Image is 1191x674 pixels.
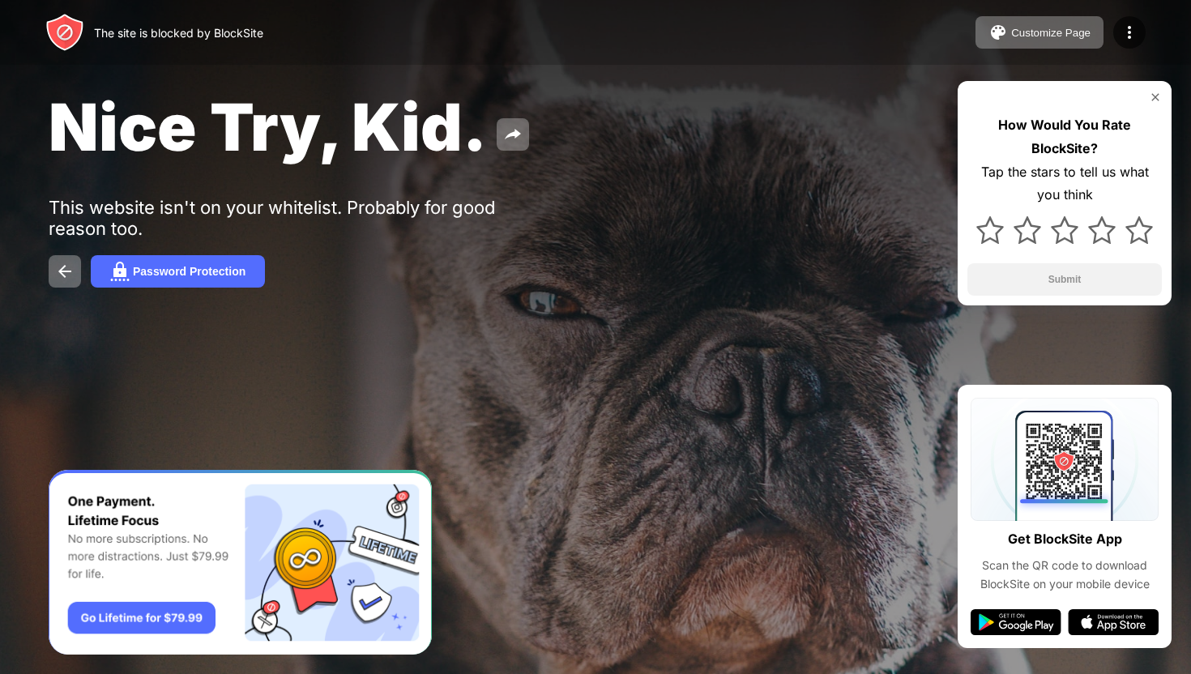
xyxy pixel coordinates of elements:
img: google-play.svg [971,609,1061,635]
div: Get BlockSite App [1008,527,1122,551]
div: How Would You Rate BlockSite? [967,113,1162,160]
div: Customize Page [1011,27,1091,39]
img: star.svg [1088,216,1116,244]
img: qrcode.svg [971,398,1159,521]
img: star.svg [1051,216,1078,244]
div: This website isn't on your whitelist. Probably for good reason too. [49,197,549,239]
img: pallet.svg [988,23,1008,42]
img: password.svg [110,262,130,281]
img: share.svg [503,125,523,144]
img: star.svg [1125,216,1153,244]
img: star.svg [1014,216,1041,244]
span: Nice Try, Kid. [49,87,487,166]
div: The site is blocked by BlockSite [94,26,263,40]
img: back.svg [55,262,75,281]
img: rate-us-close.svg [1149,91,1162,104]
button: Password Protection [91,255,265,288]
button: Submit [967,263,1162,296]
img: menu-icon.svg [1120,23,1139,42]
div: Scan the QR code to download BlockSite on your mobile device [971,557,1159,593]
div: Password Protection [133,265,245,278]
button: Customize Page [975,16,1103,49]
div: Tap the stars to tell us what you think [967,160,1162,207]
img: star.svg [976,216,1004,244]
iframe: Banner [49,470,432,655]
img: app-store.svg [1068,609,1159,635]
img: header-logo.svg [45,13,84,52]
